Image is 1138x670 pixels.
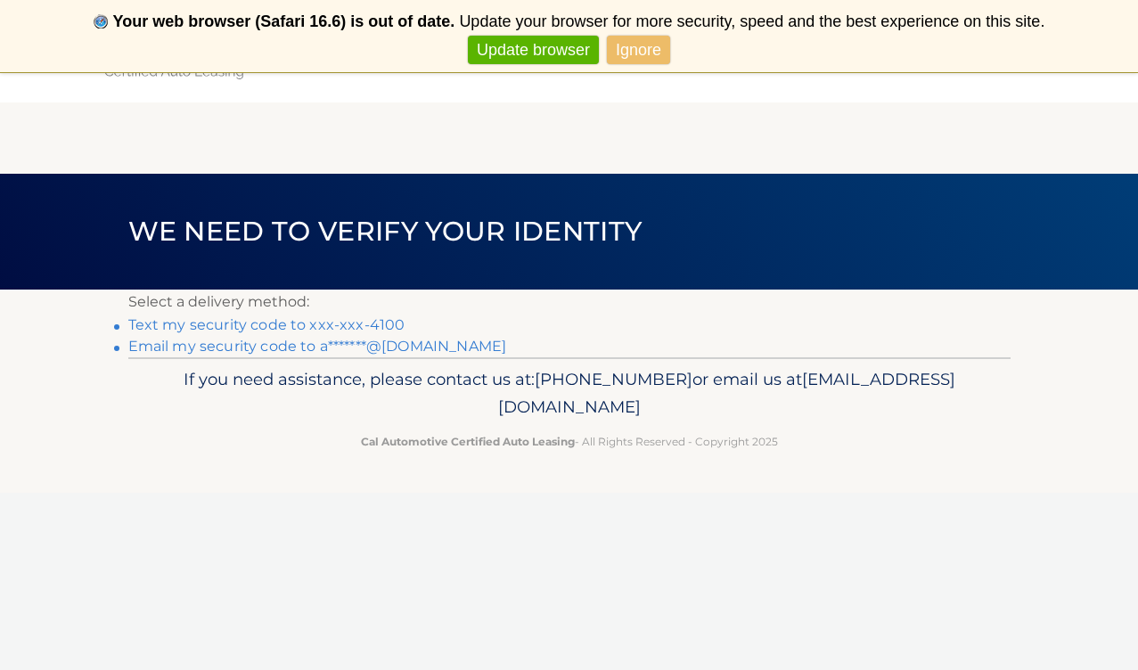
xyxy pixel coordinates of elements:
p: - All Rights Reserved - Copyright 2025 [140,432,999,451]
a: Update browser [468,36,599,65]
p: Select a delivery method: [128,290,1011,315]
a: Email my security code to a*******@[DOMAIN_NAME] [128,338,507,355]
strong: Cal Automotive Certified Auto Leasing [361,435,575,448]
a: Ignore [607,36,670,65]
b: Your web browser (Safari 16.6) is out of date. [113,12,455,30]
p: If you need assistance, please contact us at: or email us at [140,365,999,422]
span: Update your browser for more security, speed and the best experience on this site. [459,12,1044,30]
a: Text my security code to xxx-xxx-4100 [128,316,405,333]
span: [PHONE_NUMBER] [535,369,692,389]
span: We need to verify your identity [128,215,643,248]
